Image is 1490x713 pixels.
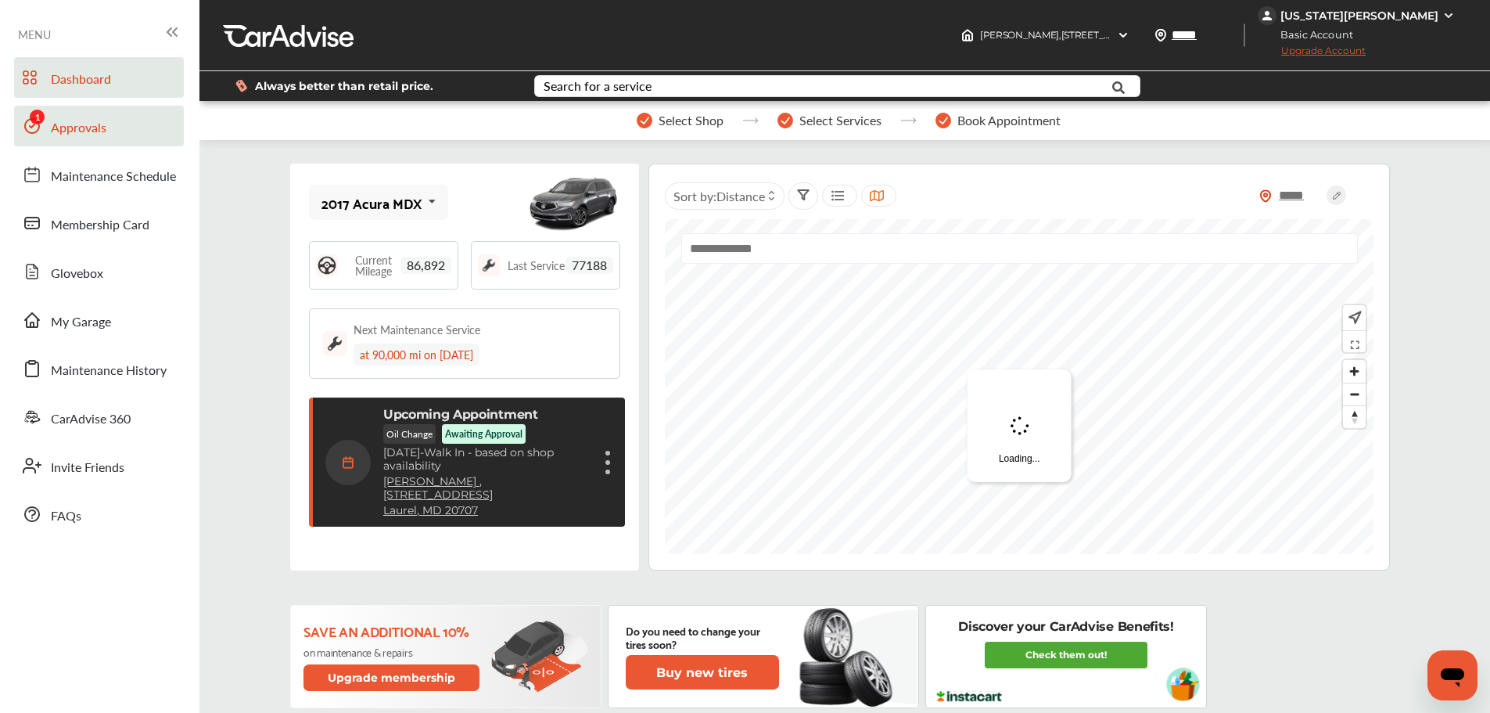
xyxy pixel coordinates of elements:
p: Upcoming Appointment [383,407,538,422]
iframe: Button to launch messaging window [1427,650,1477,700]
div: Loading... [968,369,1072,482]
p: Discover your CarAdvise Benefits! [958,618,1173,636]
p: Oil Change [383,424,436,444]
a: Laurel, MD 20707 [383,504,478,517]
p: Awaiting Approval [445,427,522,441]
p: Save an additional 10% [303,622,483,639]
button: Buy new tires [626,655,779,690]
p: on maintenance & repairs [303,646,483,658]
a: Membership Card [14,203,184,243]
span: Distance [716,187,765,205]
span: MENU [18,28,51,41]
img: calendar-icon.35d1de04.svg [325,440,371,485]
img: instacart-vehicle.0979a191.svg [1166,668,1200,701]
span: Reset bearing to north [1343,406,1366,428]
span: Invite Friends [51,458,124,478]
span: [PERSON_NAME] , [STREET_ADDRESS] Laurel , MD 20707 [980,29,1230,41]
span: Book Appointment [957,113,1061,128]
img: location_vector.a44bc228.svg [1154,29,1167,41]
a: Buy new tires [626,655,782,690]
a: Check them out! [985,642,1147,668]
div: [US_STATE][PERSON_NAME] [1280,9,1438,23]
img: instacart-logo.217963cc.svg [935,691,1004,702]
img: mobile_11319_st0640_046.jpg [526,167,620,238]
a: CarAdvise 360 [14,397,184,438]
div: at 90,000 mi on [DATE] [354,344,479,366]
a: Maintenance History [14,348,184,389]
a: [PERSON_NAME] ,[STREET_ADDRESS] [383,475,591,502]
div: 2017 Acura MDX [321,195,422,211]
span: Sort by : [673,187,765,205]
img: stepper-arrow.e24c07c6.svg [742,117,759,124]
span: 86,892 [400,257,451,274]
span: - [420,445,424,459]
span: Membership Card [51,215,149,236]
span: FAQs [51,506,81,527]
a: FAQs [14,494,184,535]
span: Maintenance History [51,361,167,381]
span: Basic Account [1259,27,1365,43]
span: Maintenance Schedule [51,167,176,187]
a: Invite Friends [14,445,184,486]
a: Maintenance Schedule [14,154,184,195]
img: stepper-checkmark.b5569197.svg [935,113,951,128]
button: Reset bearing to north [1343,405,1366,428]
canvas: Map [665,219,1373,554]
img: WGsFRI8htEPBVLJbROoPRyZpYNWhNONpIPPETTm6eUC0GeLEiAAAAAElFTkSuQmCC [1442,9,1455,22]
span: CarAdvise 360 [51,409,131,430]
span: [DATE] [383,445,420,459]
img: stepper-checkmark.b5569197.svg [637,113,652,128]
img: header-home-logo.8d720a4f.svg [961,29,974,41]
button: Zoom out [1343,383,1366,405]
img: jVpblrzwTbfkPYzPPzSLxeg0AAAAASUVORK5CYII= [1258,6,1276,25]
button: Upgrade membership [303,664,480,691]
img: location_vector_orange.38f05af8.svg [1259,189,1272,203]
span: Always better than retail price. [255,81,433,92]
a: My Garage [14,300,184,340]
span: Glovebox [51,264,103,284]
a: Dashboard [14,57,184,98]
button: Zoom in [1343,360,1366,383]
img: maintenance_logo [478,254,500,276]
div: Next Maintenance Service [354,322,480,337]
img: stepper-arrow.e24c07c6.svg [900,117,917,124]
span: Dashboard [51,70,111,90]
span: Upgrade Account [1258,45,1366,64]
img: recenter.ce011a49.svg [1345,309,1362,326]
img: new-tire.a0c7fe23.svg [798,601,901,712]
img: update-membership.81812027.svg [491,621,588,693]
img: maintenance_logo [322,331,347,356]
div: Search for a service [544,80,652,92]
span: Select Shop [659,113,723,128]
img: steering_logo [316,254,338,276]
img: header-divider.bc55588e.svg [1244,23,1245,47]
p: Walk In - based on shop availability [383,446,591,473]
img: dollor_label_vector.a70140d1.svg [235,79,247,92]
span: Last Service [508,260,565,271]
img: header-down-arrow.9dd2ce7d.svg [1117,29,1129,41]
span: My Garage [51,312,111,333]
span: Approvals [51,118,106,139]
span: Current Mileage [346,254,400,276]
span: Select Services [799,113,881,128]
a: Approvals [14,106,184,146]
img: stepper-checkmark.b5569197.svg [777,113,793,128]
p: Do you need to change your tires soon? [626,624,779,650]
span: 77188 [565,257,613,274]
a: Glovebox [14,251,184,292]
